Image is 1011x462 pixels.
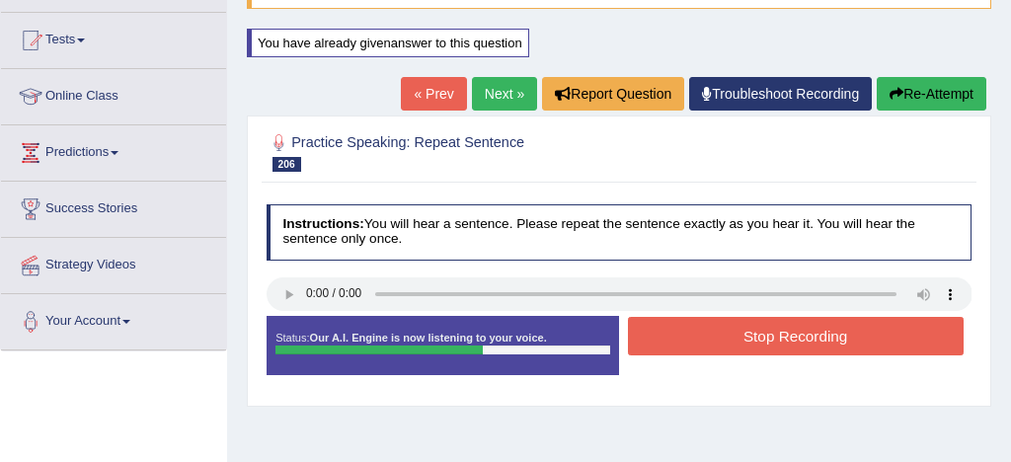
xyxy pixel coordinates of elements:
button: Stop Recording [628,317,964,355]
a: Next » [472,77,537,111]
a: Online Class [1,69,226,118]
a: « Prev [401,77,466,111]
a: Troubleshoot Recording [689,77,872,111]
a: Your Account [1,294,226,344]
div: You have already given answer to this question [247,29,529,57]
span: 206 [272,157,301,172]
button: Re-Attempt [877,77,986,111]
strong: Our A.I. Engine is now listening to your voice. [310,332,547,344]
a: Predictions [1,125,226,175]
b: Instructions: [282,216,363,231]
div: Status: [267,316,619,375]
a: Strategy Videos [1,238,226,287]
h4: You will hear a sentence. Please repeat the sentence exactly as you hear it. You will hear the se... [267,204,972,261]
button: Report Question [542,77,684,111]
a: Tests [1,13,226,62]
a: Success Stories [1,182,226,231]
h2: Practice Speaking: Repeat Sentence [267,130,704,172]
